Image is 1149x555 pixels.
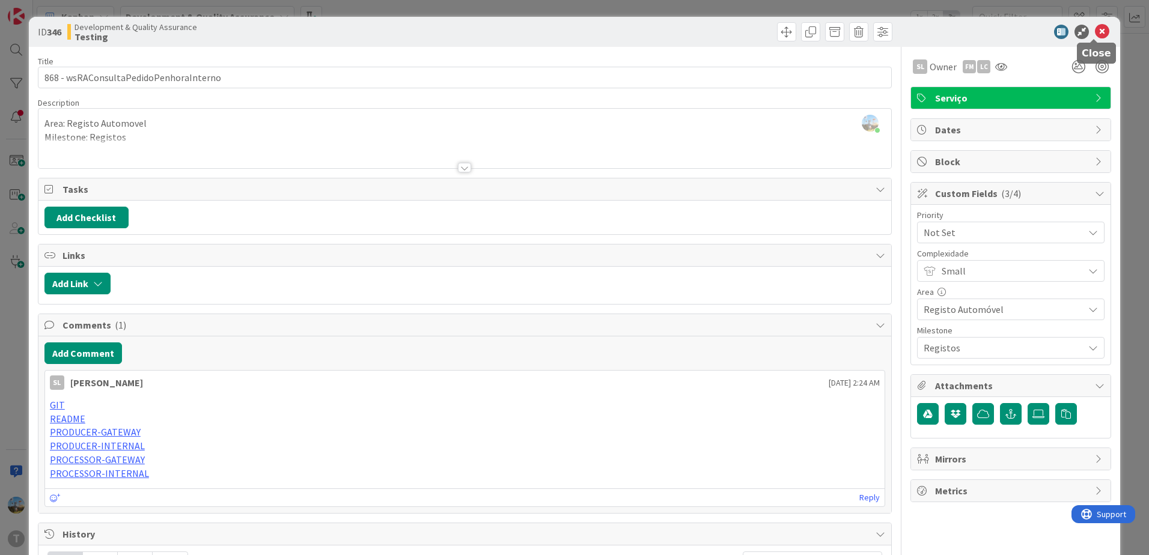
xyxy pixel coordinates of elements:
span: Serviço [935,91,1089,105]
b: 346 [47,26,61,38]
div: FM [963,60,976,73]
p: Milestone: Registos [44,130,885,144]
span: Attachments [935,378,1089,393]
a: PROCESSOR-INTERNAL [50,467,149,479]
a: GIT [50,399,65,411]
div: Priority [917,211,1105,219]
div: [PERSON_NAME] [70,375,143,390]
a: PROCESSOR-GATEWAY [50,453,145,466]
span: Not Set [924,224,1077,241]
label: Title [38,56,53,67]
a: PRODUCER-INTERNAL [50,440,145,452]
a: PRODUCER-GATEWAY [50,426,141,438]
div: Area [917,288,1105,296]
div: LC [977,60,990,73]
span: Description [38,97,79,108]
div: SL [913,59,927,74]
b: Testing [75,32,197,41]
span: Small [942,262,1077,279]
span: Metrics [935,484,1089,498]
span: Comments [62,318,870,332]
button: Add Checklist [44,207,129,228]
span: Support [25,2,55,16]
img: rbRSAc01DXEKpQIPCc1LpL06ElWUjD6K.png [862,115,879,132]
span: ID [38,25,61,39]
div: Milestone [917,326,1105,335]
span: ( 3/4 ) [1001,187,1021,199]
span: Links [62,248,870,262]
p: Area: Registo Automovel [44,117,885,130]
div: Complexidade [917,249,1105,258]
span: Registo Automóvel [924,301,1077,318]
div: SL [50,375,64,390]
span: Tasks [62,182,870,196]
span: Owner [930,59,957,74]
span: Registos [924,339,1077,356]
span: [DATE] 2:24 AM [829,377,880,389]
a: Reply [859,490,880,505]
h5: Close [1082,47,1111,59]
span: History [62,527,870,541]
span: ( 1 ) [115,319,126,331]
span: Custom Fields [935,186,1089,201]
span: Dates [935,123,1089,137]
input: type card name here... [38,67,892,88]
button: Add Comment [44,342,122,364]
span: Development & Quality Assurance [75,22,197,32]
span: Block [935,154,1089,169]
span: Mirrors [935,452,1089,466]
button: Add Link [44,273,111,294]
a: README [50,413,85,425]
